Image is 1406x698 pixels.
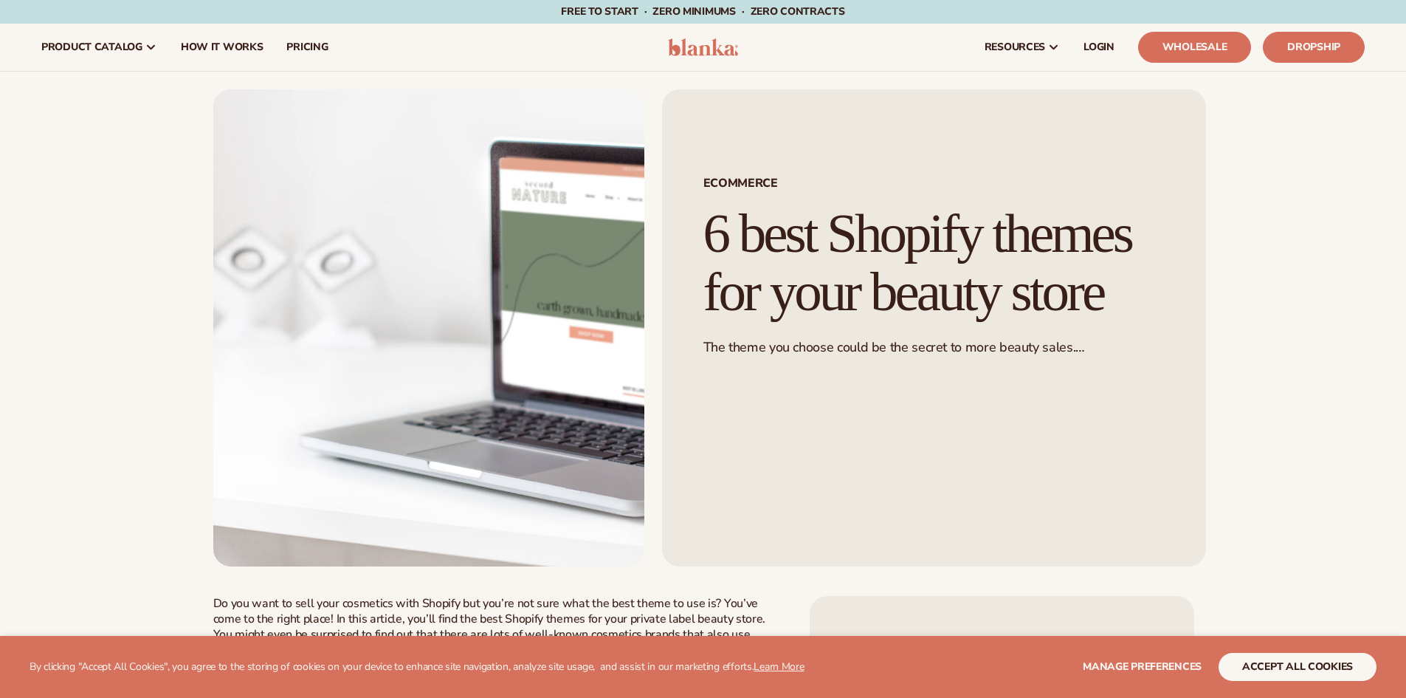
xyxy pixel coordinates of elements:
span: ECOMMERCE [703,177,1165,189]
span: Manage preferences [1083,660,1202,674]
h1: 6 best Shopify themes for your beauty store [703,205,1165,321]
img: logo [668,38,738,56]
a: How It Works [169,24,275,71]
a: pricing [275,24,340,71]
span: resources [985,41,1045,53]
span: pricing [286,41,328,53]
img: Laptop displaying a sleek Shopify store homepage on a minimalist desk, highlighting modern e-comm... [213,89,644,567]
span: Free to start · ZERO minimums · ZERO contracts [561,4,844,18]
span: product catalog [41,41,142,53]
span: How It Works [181,41,263,53]
a: LOGIN [1072,24,1126,71]
button: accept all cookies [1219,653,1376,681]
p: The theme you choose could be the secret to more beauty sales. [703,339,1165,356]
a: Learn More [754,660,804,674]
button: Manage preferences [1083,653,1202,681]
a: Dropship [1263,32,1365,63]
span: LOGIN [1083,41,1114,53]
a: product catalog [30,24,169,71]
a: Wholesale [1138,32,1251,63]
p: By clicking "Accept All Cookies", you agree to the storing of cookies on your device to enhance s... [30,661,804,674]
a: resources [973,24,1072,71]
p: Do you want to sell your cosmetics with Shopify but you’re not sure what the best theme to use is... [213,596,781,657]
